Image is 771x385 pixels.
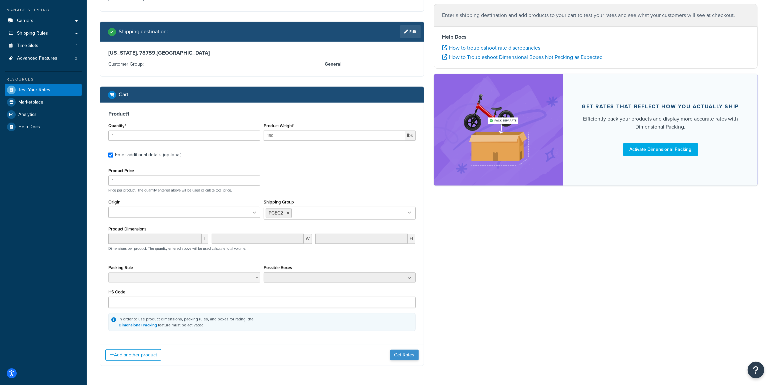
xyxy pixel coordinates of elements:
[17,18,33,24] span: Carriers
[5,40,82,52] a: Time Slots1
[18,124,40,130] span: Help Docs
[5,77,82,82] div: Resources
[18,112,37,118] span: Analytics
[5,52,82,65] a: Advanced Features3
[457,84,540,175] img: feature-image-dim-d40ad3071a2b3c8e08177464837368e35600d3c5e73b18a22c1e4bb210dc32ac.png
[5,96,82,108] a: Marketplace
[405,131,416,141] span: lbs
[304,234,312,244] span: W
[108,289,125,294] label: HS Code
[108,50,416,56] h3: [US_STATE], 78759 , [GEOGRAPHIC_DATA]
[108,199,120,204] label: Origin
[119,322,157,328] a: Dimensional Packing
[264,123,294,128] label: Product Weight*
[119,316,254,328] div: In order to use product dimensions, packing rules, and boxes for rating, the feature must be acti...
[76,43,77,49] span: 1
[108,123,126,128] label: Quantity*
[323,60,342,68] span: General
[264,199,294,204] label: Shipping Group
[202,234,208,244] span: L
[5,52,82,65] li: Advanced Features
[108,153,113,158] input: Enter additional details (optional)
[400,25,421,38] a: Edit
[17,43,38,49] span: Time Slots
[408,234,415,244] span: H
[442,44,541,52] a: How to troubleshoot rate discrepancies
[442,11,750,20] p: Enter a shipping destination and add products to your cart to test your rates and see what your c...
[107,188,417,192] p: Price per product. The quantity entered above will be used calculate total price.
[119,92,130,98] h2: Cart :
[623,143,698,156] a: Activate Dimensional Packing
[18,87,50,93] span: Test Your Rates
[5,27,82,40] a: Shipping Rules
[18,100,43,105] span: Marketplace
[442,33,750,41] h4: Help Docs
[108,131,260,141] input: 0
[579,115,742,131] div: Efficiently pack your products and display more accurate rates with Dimensional Packing.
[264,131,405,141] input: 0.00
[108,111,416,117] h3: Product 1
[5,109,82,121] a: Analytics
[17,31,48,36] span: Shipping Rules
[5,121,82,133] a: Help Docs
[269,209,283,216] span: PGEC2
[5,15,82,27] a: Carriers
[75,56,77,61] span: 3
[119,29,168,35] h2: Shipping destination :
[442,53,603,61] a: How to Troubleshoot Dimensional Boxes Not Packing as Expected
[17,56,57,61] span: Advanced Features
[108,61,145,68] span: Customer Group:
[5,40,82,52] li: Time Slots
[5,84,82,96] a: Test Your Rates
[107,246,246,251] p: Dimensions per product. The quantity entered above will be used calculate total volume.
[390,350,419,360] button: Get Rates
[108,265,133,270] label: Packing Rule
[115,150,181,160] div: Enter additional details (optional)
[5,7,82,13] div: Manage Shipping
[108,226,146,231] label: Product Dimensions
[264,265,292,270] label: Possible Boxes
[108,168,134,173] label: Product Price
[748,362,764,378] button: Open Resource Center
[105,349,161,361] button: Add another product
[582,103,739,110] div: Get rates that reflect how you actually ship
